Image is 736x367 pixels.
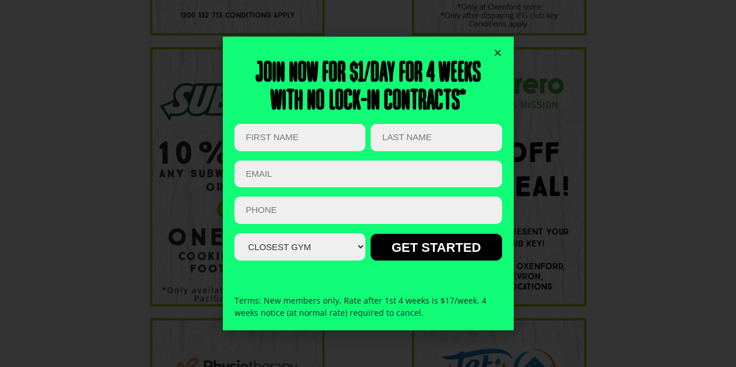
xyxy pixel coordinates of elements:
[493,48,502,57] a: Close
[234,60,502,116] h2: Join now for $1/day for 4 weeks With no lock-in contracts*
[234,161,502,188] input: Email
[371,124,502,151] input: LAST NAME
[234,283,502,330] div: Terms: New members only, Rate after 1st 4 weeks is $17/week. 4 weeks notice (at normal rate) requ...
[371,234,502,261] input: GET STARTED
[234,197,502,224] input: PHONE
[234,124,365,151] input: FIRST NAME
